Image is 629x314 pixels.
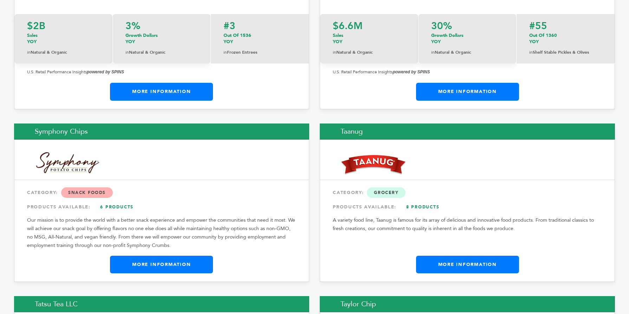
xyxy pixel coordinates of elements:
a: 6 Products [92,201,142,213]
span: YOY [333,39,342,45]
p: Our mission is to provide the world with a better snack experience and empower the communities th... [27,216,296,250]
strong: powered by SPINS [393,69,430,74]
p: $2B [27,21,100,31]
div: PRODUCTS AVAILABLE: [333,201,602,213]
img: Symphony Chips [35,149,100,178]
span: in [431,49,435,55]
strong: powered by SPINS [87,69,124,74]
a: More Information [416,256,519,273]
p: U.S. Retail Performance Insights [27,68,296,76]
p: Growth Dollars [431,32,504,45]
p: #55 [529,21,602,31]
p: Sales [27,32,100,45]
img: Taanug [341,151,406,175]
span: YOY [27,39,37,45]
p: 3% [125,21,198,31]
a: More Information [416,83,519,100]
span: in [27,49,31,55]
p: Growth Dollars [125,32,198,45]
span: in [125,49,129,55]
p: A variety food line, Taanug is famous for its array of delicious and innovative food products. Fr... [333,216,602,233]
a: 8 Products [398,201,447,213]
p: Frozen Entrees [223,48,296,56]
div: CATEGORY: [333,186,602,199]
h2: Taylor Chip [320,296,615,312]
p: $6.6M [333,21,406,31]
p: 30% [431,21,504,31]
span: YOY [529,39,539,45]
p: Out of 1536 [223,32,296,45]
span: in [333,49,336,55]
p: Shelf Stable Pickles & Olives [529,48,602,56]
div: CATEGORY: [27,186,296,199]
span: Grocery [367,187,406,198]
a: More Information [110,256,213,273]
p: #3 [223,21,296,31]
p: Natural & Organic [431,48,504,56]
p: out of 1360 [529,32,602,45]
span: Snack Foods [61,187,113,198]
h2: Taanug [320,123,615,140]
span: YOY [223,39,233,45]
p: Natural & Organic [27,48,100,56]
div: PRODUCTS AVAILABLE: [27,201,296,213]
h2: Tatsu Tea LLC [14,296,309,312]
span: YOY [125,39,135,45]
p: Natural & Organic [125,48,198,56]
span: in [529,49,533,55]
span: in [223,49,227,55]
p: Sales [333,32,406,45]
h2: Symphony Chips [14,123,309,140]
p: U.S. Retail Performance Insights [333,68,602,76]
span: YOY [431,39,441,45]
a: More Information [110,83,213,100]
p: Natural & Organic [333,48,406,56]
